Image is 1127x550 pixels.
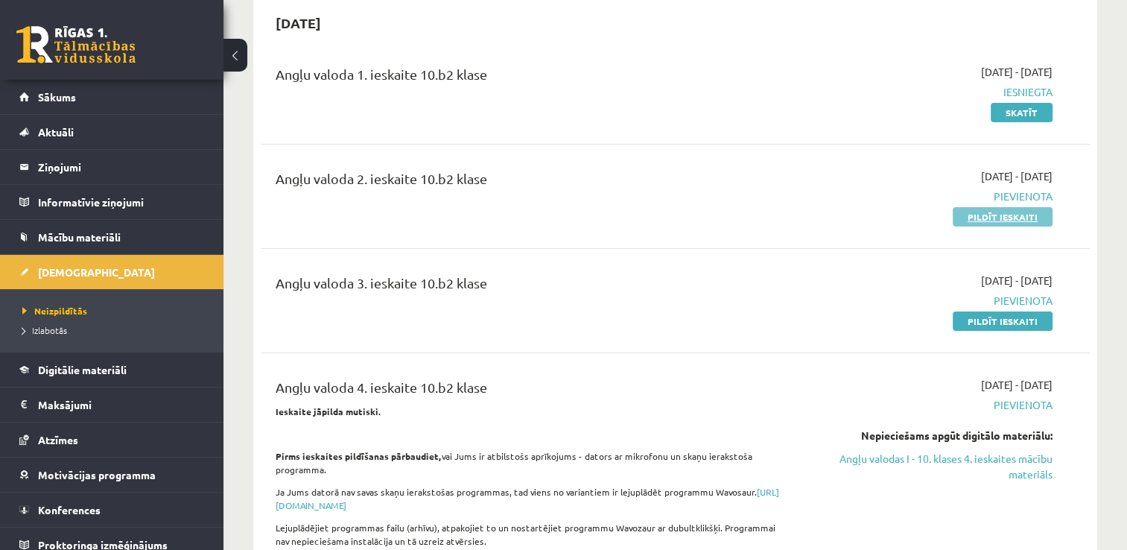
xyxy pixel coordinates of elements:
[808,451,1053,482] a: Angļu valodas I - 10. klases 4. ieskaites mācību materiāls
[38,265,155,279] span: [DEMOGRAPHIC_DATA]
[22,305,87,317] span: Neizpildītās
[38,150,205,184] legend: Ziņojumi
[276,64,786,92] div: Angļu valoda 1. ieskaite 10.b2 klase
[22,323,209,337] a: Izlabotās
[38,468,156,481] span: Motivācijas programma
[38,388,205,422] legend: Maksājumi
[981,168,1053,184] span: [DATE] - [DATE]
[991,103,1053,122] a: Skatīt
[19,80,205,114] a: Sākums
[261,5,336,40] h2: [DATE]
[276,521,786,548] p: Lejuplādējiet programmas failu (arhīvu), atpakojiet to un nostartējiet programmu Wavozaur ar dubu...
[808,397,1053,413] span: Pievienota
[276,273,786,300] div: Angļu valoda 3. ieskaite 10.b2 klase
[22,324,67,336] span: Izlabotās
[276,168,786,196] div: Angļu valoda 2. ieskaite 10.b2 klase
[38,90,76,104] span: Sākums
[808,428,1053,443] div: Nepieciešams apgūt digitālo materiālu:
[953,207,1053,227] a: Pildīt ieskaiti
[808,293,1053,309] span: Pievienota
[38,230,121,244] span: Mācību materiāli
[38,363,127,376] span: Digitālie materiāli
[276,377,786,405] div: Angļu valoda 4. ieskaite 10.b2 klase
[808,189,1053,204] span: Pievienota
[276,486,779,511] a: [URL][DOMAIN_NAME]
[19,493,205,527] a: Konferences
[19,255,205,289] a: [DEMOGRAPHIC_DATA]
[19,220,205,254] a: Mācību materiāli
[19,353,205,387] a: Digitālie materiāli
[19,185,205,219] a: Informatīvie ziņojumi
[19,388,205,422] a: Maksājumi
[38,503,101,516] span: Konferences
[19,423,205,457] a: Atzīmes
[276,450,442,462] strong: Pirms ieskaites pildīšanas pārbaudiet,
[276,405,381,417] strong: Ieskaite jāpilda mutiski.
[19,115,205,149] a: Aktuāli
[276,449,786,476] p: vai Jums ir atbilstošs aprīkojums - dators ar mikrofonu un skaņu ierakstoša programma.
[981,273,1053,288] span: [DATE] - [DATE]
[38,433,78,446] span: Atzīmes
[808,84,1053,100] span: Iesniegta
[38,185,205,219] legend: Informatīvie ziņojumi
[19,150,205,184] a: Ziņojumi
[981,64,1053,80] span: [DATE] - [DATE]
[22,304,209,317] a: Neizpildītās
[276,485,786,512] p: Ja Jums datorā nav savas skaņu ierakstošas programmas, tad viens no variantiem ir lejuplādēt prog...
[981,377,1053,393] span: [DATE] - [DATE]
[38,125,74,139] span: Aktuāli
[16,26,136,63] a: Rīgas 1. Tālmācības vidusskola
[19,458,205,492] a: Motivācijas programma
[953,312,1053,331] a: Pildīt ieskaiti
